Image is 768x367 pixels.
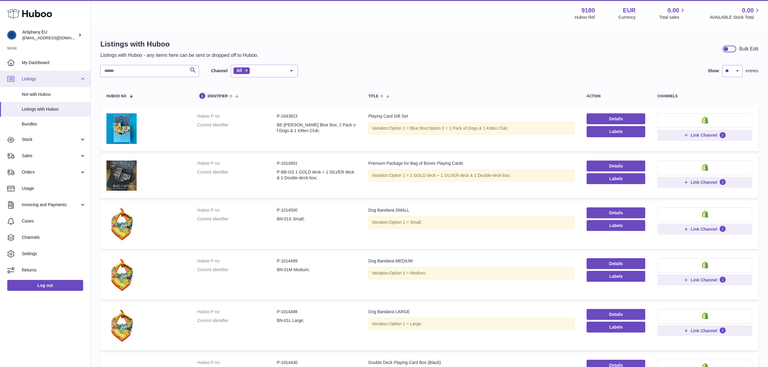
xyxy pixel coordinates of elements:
[702,164,708,171] img: shopify-small.png
[22,35,89,40] span: [EMAIL_ADDRESS][DOMAIN_NAME]
[581,6,595,15] strong: 9180
[197,169,277,181] dt: Current identifier
[702,116,708,124] img: shopify-small.png
[368,161,574,166] div: Premium Package for Bag of Bones Playing Cards
[368,309,574,315] div: Dog Bandana LARGE
[691,226,717,232] span: Link Channel
[710,15,761,20] span: AVAILABLE Stock Total
[368,169,574,182] div: Variation:
[668,6,679,15] span: 0.00
[587,113,645,124] a: Details
[702,312,708,319] img: shopify-small.png
[106,309,137,343] img: Dog Bandana LARGE
[657,177,752,188] button: Link Channel
[197,360,277,365] dt: Huboo P no
[277,161,356,166] dd: P-1014501
[106,113,137,144] img: Playing Card Gift Set
[22,251,86,257] span: Settings
[106,207,137,242] img: Dog Bandana SMALL
[739,46,758,52] div: Bulk Edit
[657,274,752,285] button: Link Channel
[368,207,574,213] div: Dog Bandana SMALL
[22,76,80,82] span: Listings
[22,29,77,41] div: Artiphany EU
[587,94,645,98] div: action
[587,322,645,333] button: Labels
[587,207,645,218] a: Details
[587,220,645,231] button: Labels
[587,309,645,320] a: Details
[659,6,686,20] a: 0.00 Total sales
[746,68,758,74] span: entries
[277,207,356,213] dd: P-1014500
[702,261,708,268] img: shopify-small.png
[106,94,126,98] span: Huboo no
[587,271,645,282] button: Labels
[368,216,574,229] div: Variation:
[22,60,86,66] span: My Dashboard
[22,106,86,112] span: Listings with Huboo
[22,153,80,159] span: Sales
[22,121,86,127] span: Bundles
[22,202,80,208] span: Invoicing and Payments
[236,68,242,73] span: All
[277,216,356,222] dd: BN-01S Small;
[277,360,356,365] dd: P-1014430
[7,31,16,40] img: internalAdmin-9180@internal.huboo.com
[197,207,277,213] dt: Huboo P no
[106,161,137,191] img: Premium Package for Bag of Bones Playing Cards
[368,113,574,119] div: Playing Card Gift Set
[368,122,574,135] div: Variation:
[100,52,259,59] p: Listings with Huboo - any items here can be sent or dropped off to Huboo.
[277,318,356,323] dd: BN-01L Large;
[428,126,508,131] span: Option 2 = 1 Pack of Dogs & 1 Kitten Club;
[368,94,378,98] span: title
[22,218,86,224] span: Cases
[22,235,86,240] span: Channels
[277,169,356,181] dd: P-BB-GS 1 GOLD deck + 1 SILVER deck & 1 Double-deck-box;
[702,210,708,218] img: shopify-small.png
[587,258,645,269] a: Details
[657,325,752,336] button: Link Channel
[106,258,137,292] img: Dog Bandana MEDIUM
[277,267,356,273] dd: BN-01M Medium;
[619,15,636,20] div: Currency
[657,130,752,141] button: Link Channel
[368,267,574,279] div: Variation:
[691,328,717,333] span: Link Channel
[100,39,259,49] h1: Listings with Huboo
[587,126,645,137] button: Labels
[207,94,228,98] span: identifier
[691,132,717,138] span: Link Channel
[742,6,754,15] span: 0.00
[368,318,574,330] div: Variation:
[657,224,752,235] button: Link Channel
[659,15,686,20] span: Total sales
[22,92,86,97] span: Not with Huboo
[657,94,752,98] div: channels
[389,126,428,131] span: Option 1 = Blue Box;
[368,258,574,264] div: Dog Bandana MEDIUM
[389,321,422,326] span: Option 1 = Large;
[587,173,645,184] button: Labels
[710,6,761,20] a: 0.00 AVAILABLE Stock Total
[277,113,356,119] dd: P-1043823
[389,173,511,178] span: Option 1 = 1 GOLD deck + 1 SILVER deck & 1 Double-deck-box;
[691,277,717,283] span: Link Channel
[22,267,86,273] span: Returns
[211,68,228,74] label: Channel
[197,309,277,315] dt: Huboo P no
[197,318,277,323] dt: Current identifier
[277,309,356,315] dd: P-1014498
[575,15,595,20] div: Huboo Ref
[277,258,356,264] dd: P-1014499
[389,220,422,225] span: Option 1 = Small;
[587,161,645,171] a: Details
[389,271,426,275] span: Option 1 = Medium;
[22,186,86,191] span: Usage
[197,113,277,119] dt: Huboo P no
[368,360,574,365] div: Double Deck Playing Card Box (Black)
[7,280,83,291] a: Log out
[22,137,80,142] span: Stock
[197,122,277,134] dt: Current identifier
